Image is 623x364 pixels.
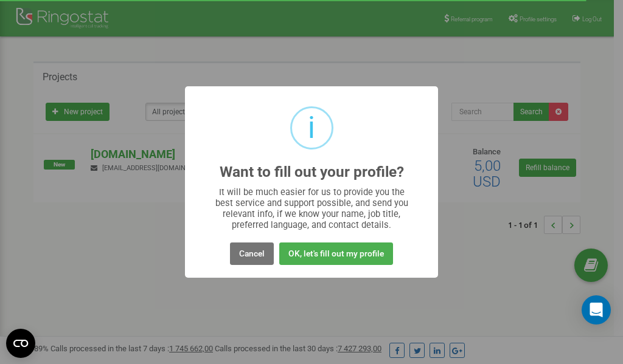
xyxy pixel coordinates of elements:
button: Open CMP widget [6,329,35,358]
div: Open Intercom Messenger [582,295,611,325]
button: OK, let's fill out my profile [279,242,393,265]
h2: Want to fill out your profile? [220,164,404,180]
div: i [308,108,315,148]
div: It will be much easier for us to provide you the best service and support possible, and send you ... [209,187,414,230]
button: Cancel [230,242,274,265]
